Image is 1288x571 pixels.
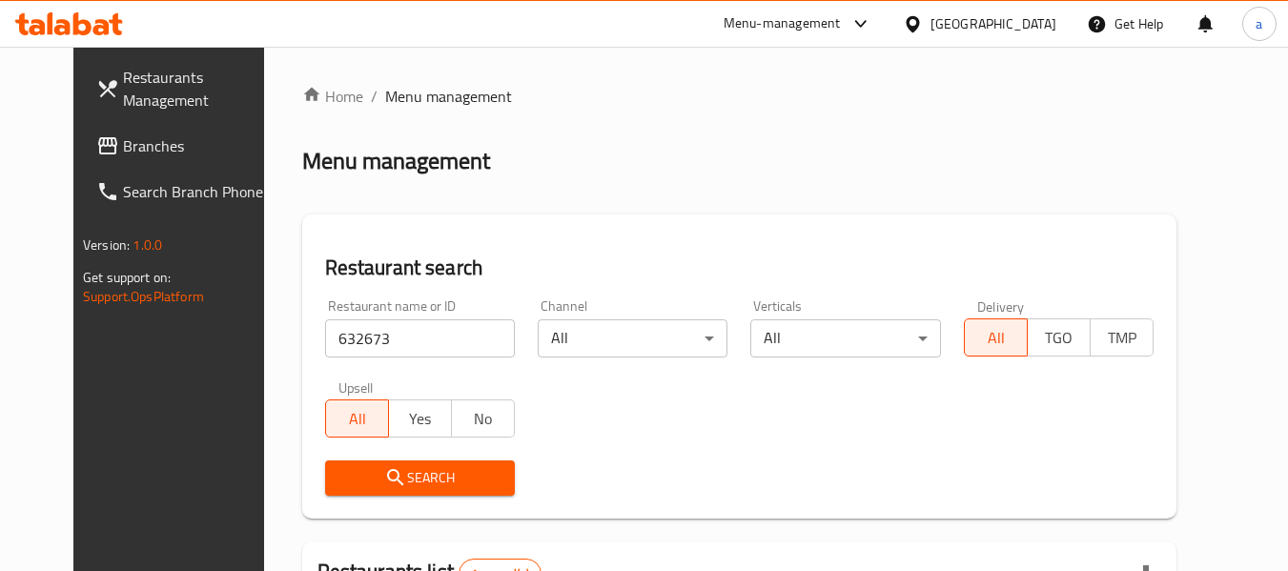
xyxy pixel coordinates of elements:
span: Branches [123,134,274,157]
input: Search for restaurant name or ID.. [325,319,515,357]
a: Restaurants Management [81,54,289,123]
div: All [750,319,940,357]
h2: Restaurant search [325,254,1154,282]
span: Search [340,466,500,490]
button: Search [325,460,515,496]
h2: Menu management [302,146,490,176]
span: All [334,405,381,433]
span: Get support on: [83,265,171,290]
span: 1.0.0 [133,233,162,257]
button: TGO [1027,318,1091,357]
button: All [325,399,389,438]
a: Search Branch Phone [81,169,289,214]
div: Menu-management [724,12,841,35]
span: TMP [1098,324,1146,352]
button: TMP [1090,318,1154,357]
span: Search Branch Phone [123,180,274,203]
label: Delivery [977,299,1025,313]
span: No [460,405,507,433]
span: Yes [397,405,444,433]
div: All [538,319,727,357]
span: Version: [83,233,130,257]
button: All [964,318,1028,357]
span: Restaurants Management [123,66,274,112]
a: Home [302,85,363,108]
li: / [371,85,378,108]
label: Upsell [338,380,374,394]
span: TGO [1035,324,1083,352]
nav: breadcrumb [302,85,1176,108]
a: Support.OpsPlatform [83,284,204,309]
span: All [972,324,1020,352]
div: [GEOGRAPHIC_DATA] [930,13,1056,34]
span: Menu management [385,85,512,108]
button: Yes [388,399,452,438]
span: a [1256,13,1262,34]
a: Branches [81,123,289,169]
button: No [451,399,515,438]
